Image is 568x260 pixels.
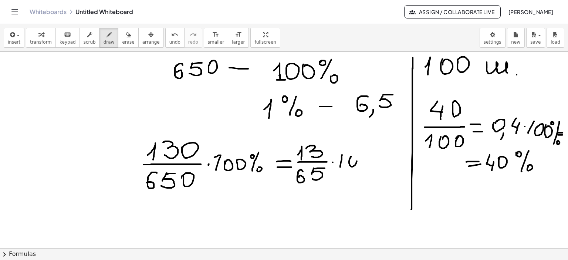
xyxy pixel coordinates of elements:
i: keyboard [64,30,71,39]
span: larger [232,40,245,45]
button: [PERSON_NAME] [502,5,559,18]
button: scrub [80,28,100,48]
span: insert [8,40,20,45]
span: keypad [60,40,76,45]
button: Assign / Collaborate Live [404,5,501,18]
a: Whiteboards [30,8,67,16]
button: redoredo [184,28,202,48]
button: insert [4,28,24,48]
span: settings [484,40,501,45]
button: format_sizesmaller [204,28,228,48]
button: transform [26,28,56,48]
button: load [547,28,564,48]
i: redo [190,30,197,39]
span: Assign / Collaborate Live [410,9,494,15]
span: erase [122,40,134,45]
button: settings [480,28,506,48]
span: save [530,40,541,45]
i: undo [171,30,178,39]
span: load [551,40,560,45]
span: draw [104,40,115,45]
i: format_size [212,30,219,39]
button: undoundo [165,28,185,48]
span: [PERSON_NAME] [508,9,553,15]
i: format_size [235,30,242,39]
button: fullscreen [250,28,280,48]
span: transform [30,40,52,45]
button: save [526,28,545,48]
button: erase [118,28,138,48]
button: keyboardkeypad [55,28,80,48]
span: undo [169,40,180,45]
span: scrub [84,40,96,45]
span: redo [188,40,198,45]
span: fullscreen [254,40,276,45]
button: format_sizelarger [228,28,249,48]
span: new [511,40,520,45]
button: new [507,28,525,48]
button: arrange [138,28,164,48]
span: arrange [142,40,160,45]
button: Toggle navigation [9,6,21,18]
button: draw [99,28,119,48]
span: smaller [208,40,224,45]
